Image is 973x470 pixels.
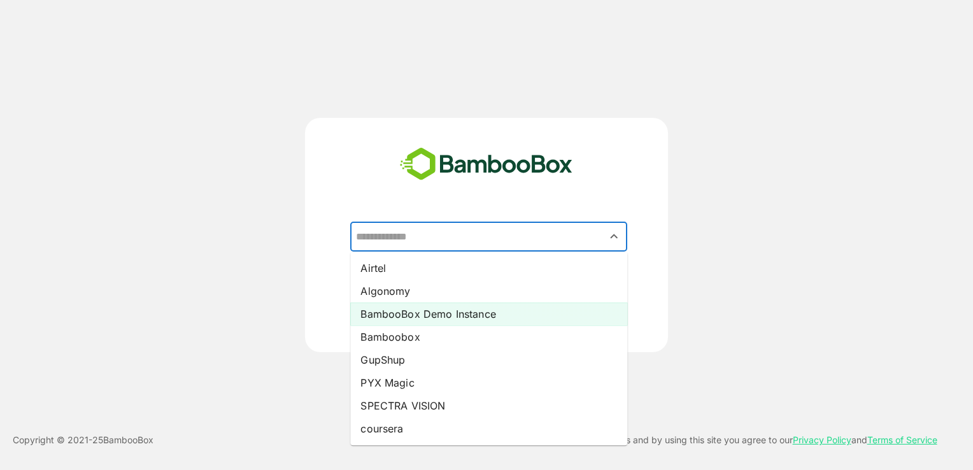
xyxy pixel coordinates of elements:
a: Privacy Policy [793,434,851,445]
li: GupShup [350,348,627,371]
li: SPECTRA VISION [350,394,627,417]
li: PYX Magic [350,371,627,394]
li: BambooBox Demo Instance [350,303,627,325]
li: coursera [350,417,627,440]
li: Airtel [350,257,627,280]
img: bamboobox [393,143,579,185]
p: This site uses cookies and by using this site you agree to our and [540,432,937,448]
p: Copyright © 2021- 25 BambooBox [13,432,153,448]
li: Bamboobox [350,325,627,348]
a: Terms of Service [867,434,937,445]
button: Close [606,228,623,245]
li: Algonomy [350,280,627,303]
